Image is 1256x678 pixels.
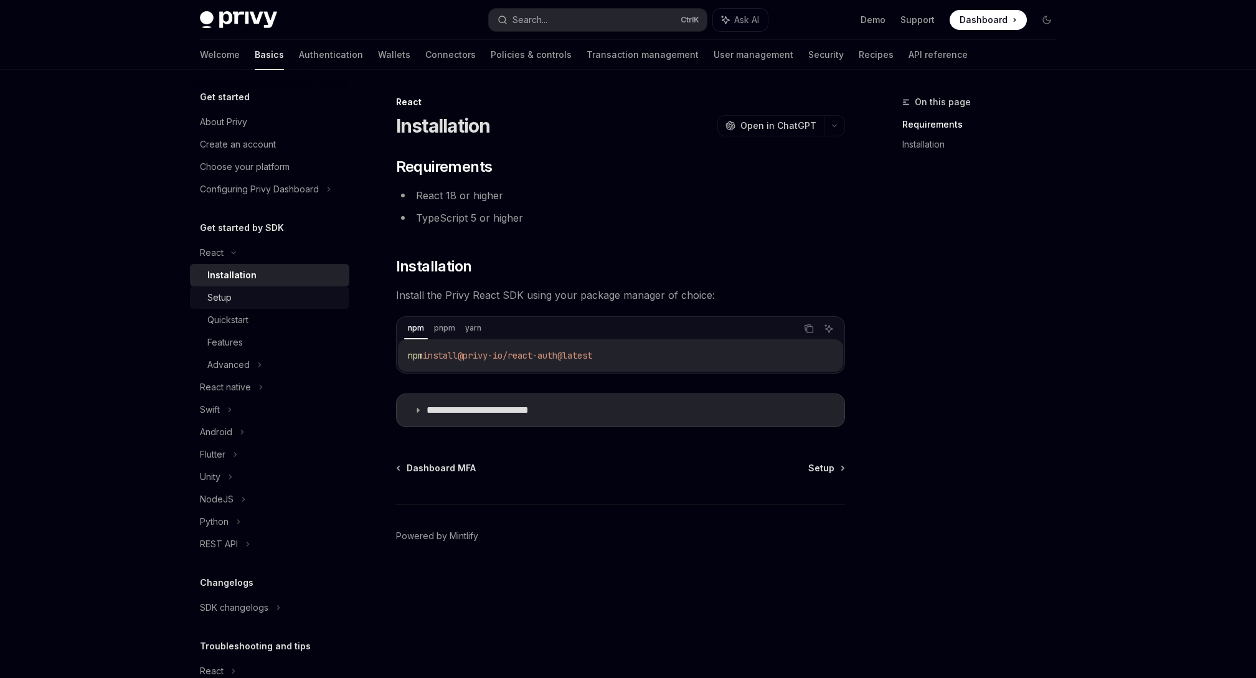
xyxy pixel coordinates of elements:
[425,40,476,70] a: Connectors
[458,350,592,361] span: @privy-io/react-auth@latest
[902,115,1067,134] a: Requirements
[713,9,768,31] button: Ask AI
[1037,10,1057,30] button: Toggle dark mode
[200,575,253,590] h5: Changelogs
[207,313,248,327] div: Quickstart
[396,286,845,304] span: Install the Privy React SDK using your package manager of choice:
[200,425,232,440] div: Android
[396,530,478,542] a: Powered by Mintlify
[714,40,793,70] a: User management
[207,335,243,350] div: Features
[909,40,968,70] a: API reference
[200,11,277,29] img: dark logo
[900,14,935,26] a: Support
[512,12,547,27] div: Search...
[902,134,1067,154] a: Installation
[423,350,458,361] span: install
[396,157,493,177] span: Requirements
[740,120,816,132] span: Open in ChatGPT
[808,462,844,474] a: Setup
[200,600,268,615] div: SDK changelogs
[190,331,349,354] a: Features
[430,321,459,336] div: pnpm
[859,40,894,70] a: Recipes
[378,40,410,70] a: Wallets
[960,14,1008,26] span: Dashboard
[734,14,759,26] span: Ask AI
[491,40,572,70] a: Policies & controls
[200,90,250,105] h5: Get started
[190,156,349,178] a: Choose your platform
[396,115,491,137] h1: Installation
[808,40,844,70] a: Security
[200,639,311,654] h5: Troubleshooting and tips
[808,462,834,474] span: Setup
[200,159,290,174] div: Choose your platform
[801,321,817,337] button: Copy the contents from the code block
[587,40,699,70] a: Transaction management
[200,182,319,197] div: Configuring Privy Dashboard
[200,402,220,417] div: Swift
[190,133,349,156] a: Create an account
[190,286,349,309] a: Setup
[681,15,699,25] span: Ctrl K
[717,115,824,136] button: Open in ChatGPT
[190,309,349,331] a: Quickstart
[255,40,284,70] a: Basics
[207,290,232,305] div: Setup
[200,220,284,235] h5: Get started by SDK
[461,321,485,336] div: yarn
[915,95,971,110] span: On this page
[207,268,257,283] div: Installation
[190,111,349,133] a: About Privy
[950,10,1027,30] a: Dashboard
[200,514,229,529] div: Python
[190,264,349,286] a: Installation
[396,209,845,227] li: TypeScript 5 or higher
[200,380,251,395] div: React native
[396,187,845,204] li: React 18 or higher
[200,537,238,552] div: REST API
[200,115,247,129] div: About Privy
[200,492,234,507] div: NodeJS
[396,96,845,108] div: React
[200,447,225,462] div: Flutter
[207,357,250,372] div: Advanced
[408,350,423,361] span: npm
[404,321,428,336] div: npm
[200,245,224,260] div: React
[489,9,707,31] button: Search...CtrlK
[200,40,240,70] a: Welcome
[200,137,276,152] div: Create an account
[299,40,363,70] a: Authentication
[200,469,220,484] div: Unity
[397,462,476,474] a: Dashboard MFA
[407,462,476,474] span: Dashboard MFA
[396,257,472,276] span: Installation
[821,321,837,337] button: Ask AI
[861,14,885,26] a: Demo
